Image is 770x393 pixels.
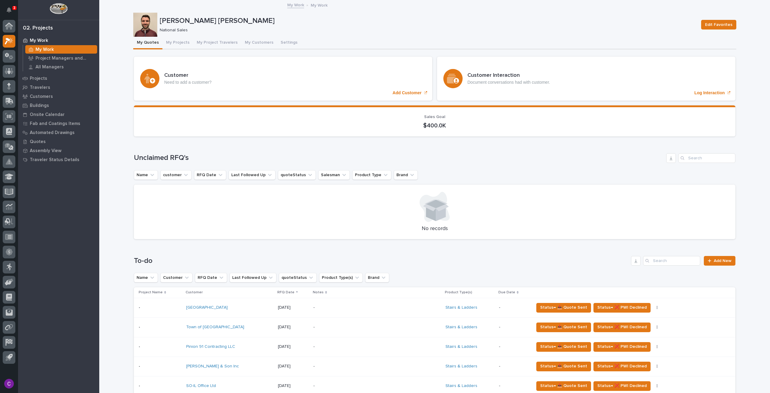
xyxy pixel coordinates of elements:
[35,47,54,52] p: My Work
[445,344,477,349] a: Stairs & Ladders
[18,110,99,119] a: Onsite Calendar
[18,128,99,137] a: Automated Drawings
[365,273,389,282] button: Brand
[8,7,15,17] div: Notifications3
[445,325,477,330] a: Stairs & Ladders
[445,305,477,310] a: Stairs & Ladders
[277,289,294,296] p: RFQ Date
[701,20,736,30] button: Edit Favorites
[540,304,587,311] span: Status→ 📤 Quote Sent
[3,377,15,390] button: users-avatar
[445,289,472,296] p: Product Type(s)
[313,344,419,349] p: -
[18,155,99,164] a: Traveler Status Details
[30,112,65,117] p: Onsite Calendar
[18,74,99,83] a: Projects
[229,273,276,282] button: Last Followed Up
[30,85,50,90] p: Travelers
[643,256,700,266] div: Search
[139,363,141,369] p: -
[134,337,735,357] tr: -- Pinion 91 Contracting LLC [DATE]-Stairs & Ladders -Status→ 📤 Quote SentStatus→ ❌ PWI Declined
[18,101,99,110] a: Buildings
[278,305,308,310] p: [DATE]
[139,304,141,310] p: -
[186,289,203,296] p: Customer
[3,4,15,16] button: Notifications
[536,323,591,332] button: Status→ 📤 Quote Sent
[540,382,587,389] span: Status→ 📤 Quote Sent
[160,170,192,180] button: customer
[704,256,735,266] a: Add New
[467,80,550,85] p: Document conversations had with customer.
[18,146,99,155] a: Assembly View
[678,153,735,163] input: Search
[194,170,226,180] button: RFQ Date
[540,363,587,370] span: Status→ 📤 Quote Sent
[141,226,728,232] p: No records
[597,382,647,389] span: Status→ ❌ PWI Declined
[318,170,350,180] button: Salesman
[352,170,391,180] button: Product Type
[23,25,53,32] div: 02. Projects
[186,344,235,349] a: Pinion 91 Contracting LLC
[18,92,99,101] a: Customers
[313,305,419,310] p: -
[35,56,95,61] p: Project Managers and Engineers
[134,170,158,180] button: Name
[313,289,324,296] p: Notes
[279,273,317,282] button: quoteStatus
[241,37,277,49] button: My Customers
[18,137,99,146] a: Quotes
[139,343,141,349] p: -
[499,344,529,349] p: -
[278,170,316,180] button: quoteStatus
[134,357,735,376] tr: -- [PERSON_NAME] & Son Inc [DATE]-Stairs & Ladders -Status→ 📤 Quote SentStatus→ ❌ PWI Declined
[134,257,629,265] h1: To-do
[30,139,46,145] p: Quotes
[424,115,445,119] span: Sales Goal
[593,342,651,352] button: Status→ ❌ PWI Declined
[536,362,591,371] button: Status→ 📤 Quote Sent
[536,342,591,352] button: Status→ 📤 Quote Sent
[445,383,477,388] a: Stairs & Ladders
[467,72,550,79] h3: Customer Interaction
[229,170,276,180] button: Last Followed Up
[195,273,227,282] button: RFQ Date
[134,298,735,317] tr: -- [GEOGRAPHIC_DATA] [DATE]-Stairs & Ladders -Status→ 📤 Quote SentStatus→ ❌ PWI Declined
[437,57,735,101] a: Log Interaction
[30,38,48,43] p: My Work
[23,45,99,54] a: My Work
[277,37,301,49] button: Settings
[597,323,647,331] span: Status→ ❌ PWI Declined
[705,21,732,28] span: Edit Favorites
[133,37,162,49] button: My Quotes
[498,289,515,296] p: Due Date
[278,325,308,330] p: [DATE]
[30,130,75,136] p: Automated Drawings
[30,103,49,108] p: Buildings
[445,364,477,369] a: Stairs & Ladders
[30,148,61,154] p: Assembly View
[134,57,432,101] a: Add Customer
[313,325,419,330] p: -
[160,17,696,25] p: [PERSON_NAME] [PERSON_NAME]
[186,383,216,388] a: SO-IL Office Ltd
[160,273,192,282] button: Customer
[278,364,308,369] p: [DATE]
[278,344,308,349] p: [DATE]
[186,364,239,369] a: [PERSON_NAME] & Son Inc
[162,37,193,49] button: My Projects
[134,154,664,162] h1: Unclaimed RFQ's
[499,364,529,369] p: -
[186,305,228,310] a: [GEOGRAPHIC_DATA]
[23,54,99,62] a: Project Managers and Engineers
[30,94,53,99] p: Customers
[164,80,211,85] p: Need to add a customer?
[35,64,64,70] p: All Managers
[313,364,419,369] p: -
[540,323,587,331] span: Status→ 📤 Quote Sent
[540,343,587,350] span: Status→ 📤 Quote Sent
[313,383,419,388] p: -
[139,323,141,330] p: -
